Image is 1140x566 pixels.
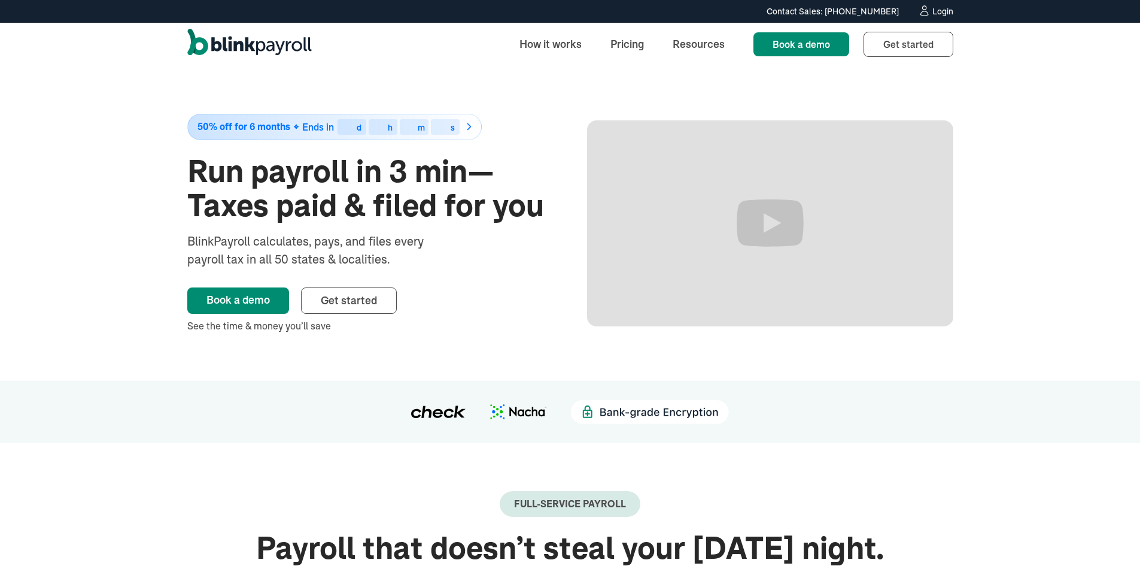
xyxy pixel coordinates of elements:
[587,120,953,326] iframe: Run Payroll in 3 min with BlinkPayroll
[510,31,591,57] a: How it works
[187,114,554,140] a: 50% off for 6 monthsEnds indhms
[302,121,334,133] span: Ends in
[663,31,734,57] a: Resources
[187,155,554,223] h1: Run payroll in 3 min—Taxes paid & filed for you
[753,32,849,56] a: Book a demo
[773,38,830,50] span: Book a demo
[388,123,393,132] div: h
[451,123,455,132] div: s
[883,38,934,50] span: Get started
[301,287,397,314] a: Get started
[187,531,953,565] h2: Payroll that doesn’t steal your [DATE] night.
[197,122,290,132] span: 50% off for 6 months
[357,123,361,132] div: d
[918,5,953,18] a: Login
[767,5,899,18] div: Contact Sales: [PHONE_NUMBER]
[932,7,953,16] div: Login
[514,498,626,510] div: Full-Service payroll
[187,319,554,333] div: See the time & money you’ll save
[864,32,953,57] a: Get started
[418,123,425,132] div: m
[187,29,312,60] a: home
[601,31,653,57] a: Pricing
[321,293,377,307] span: Get started
[187,287,289,314] a: Book a demo
[187,232,455,268] div: BlinkPayroll calculates, pays, and files every payroll tax in all 50 states & localities.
